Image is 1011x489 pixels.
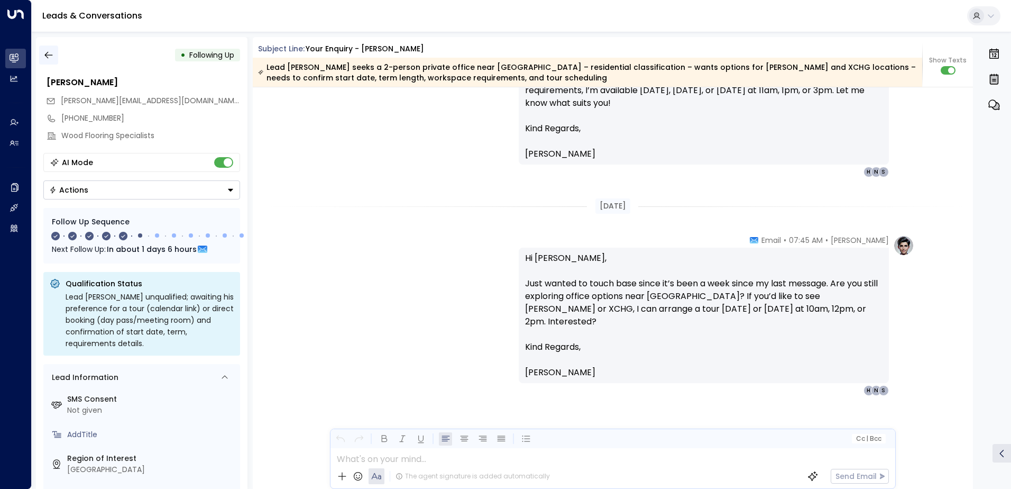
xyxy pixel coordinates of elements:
div: AddTitle [67,429,236,440]
span: [PERSON_NAME] [525,366,595,379]
div: Lead [PERSON_NAME] seeks a 2-person private office near [GEOGRAPHIC_DATA] – residential classific... [258,62,916,83]
div: S [878,167,889,177]
span: Kind Regards, [525,341,581,354]
div: Wood Flooring Specialists [61,130,240,141]
span: • [825,235,828,246]
span: [PERSON_NAME][EMAIL_ADDRESS][DOMAIN_NAME] [61,95,241,106]
label: Region of Interest [67,453,236,464]
div: [GEOGRAPHIC_DATA] [67,464,236,475]
div: [PHONE_NUMBER] [61,113,240,124]
div: S [878,385,889,396]
span: Email [761,235,781,246]
div: The agent signature is added automatically [396,472,550,481]
div: Lead Information [48,372,118,383]
div: Follow Up Sequence [52,216,232,228]
div: Button group with a nested menu [43,180,240,200]
span: | [866,435,868,442]
div: H [863,167,874,177]
span: Following Up [189,50,234,60]
div: • [180,46,186,65]
span: Subject Line: [258,43,305,54]
button: Cc|Bcc [851,434,885,444]
span: [PERSON_NAME] [525,148,595,160]
div: Lead [PERSON_NAME] unqualified; awaiting his preference for a tour (calendar link) or direct book... [66,291,234,349]
span: • [784,235,786,246]
div: Actions [49,185,88,195]
p: Hi [PERSON_NAME], Just wanted to touch base since it’s been a week since my last message. Are you... [525,252,883,341]
div: AI Mode [62,157,93,168]
a: Leads & Conversations [42,10,142,22]
span: [PERSON_NAME] [831,235,889,246]
button: Actions [43,180,240,200]
div: Not given [67,405,236,416]
div: Next Follow Up: [52,243,232,255]
span: In about 1 days 6 hours [107,243,197,255]
img: profile-logo.png [893,235,914,256]
p: Qualification Status [66,278,234,289]
div: N [871,167,881,177]
span: Show Texts [929,56,967,65]
div: [DATE] [595,198,630,214]
div: H [863,385,874,396]
span: Kind Regards, [525,122,581,135]
label: SMS Consent [67,394,236,405]
div: [PERSON_NAME] [47,76,240,89]
button: Undo [334,432,347,446]
span: Cc Bcc [856,435,881,442]
div: N [871,385,881,396]
div: Your enquiry - [PERSON_NAME] [306,43,424,55]
span: 07:45 AM [789,235,823,246]
button: Redo [352,432,365,446]
span: steve@woodflooringspecialists.com [61,95,240,106]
